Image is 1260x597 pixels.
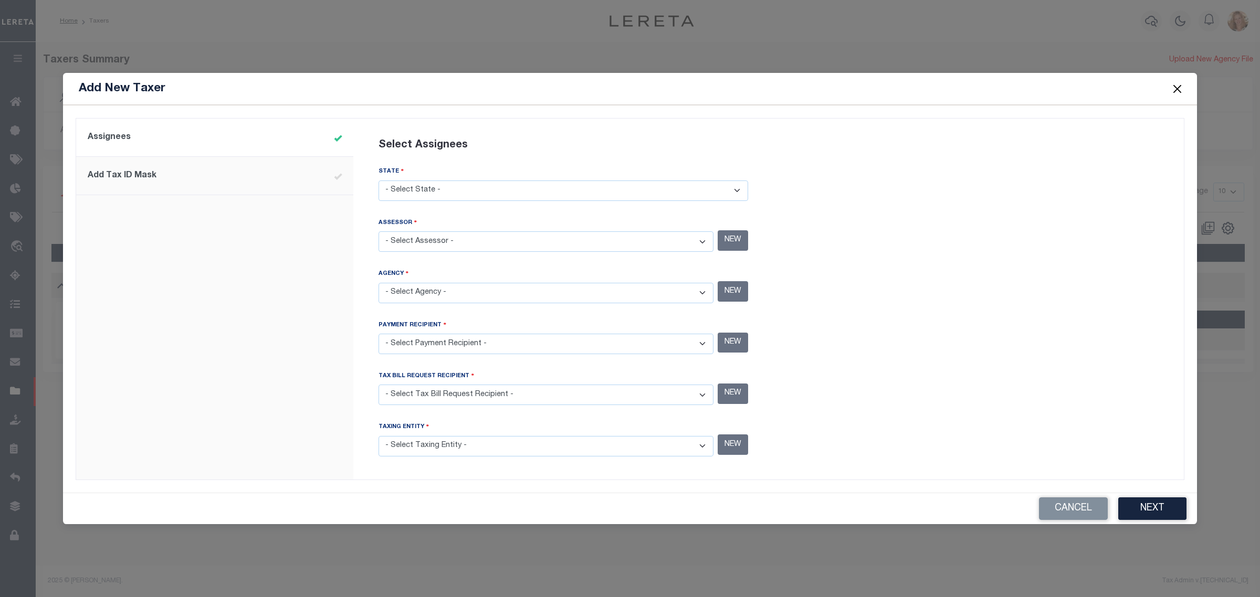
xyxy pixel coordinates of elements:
[1118,497,1186,520] button: Next
[379,166,404,176] label: STATE
[379,218,417,228] label: ASSESSOR
[76,119,353,157] a: Assignees
[379,269,409,279] label: AGENCY
[79,81,165,96] h5: Add New Taxer
[76,157,353,195] a: Add Tax ID Mask
[379,371,475,381] label: TAX BILL REQUEST RECIPIENT
[379,422,429,432] label: Taxing Entity
[379,125,748,166] div: Select Assignees
[1039,497,1108,520] button: Cancel
[379,320,447,330] label: Payment Recipient
[1171,82,1184,95] button: Close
